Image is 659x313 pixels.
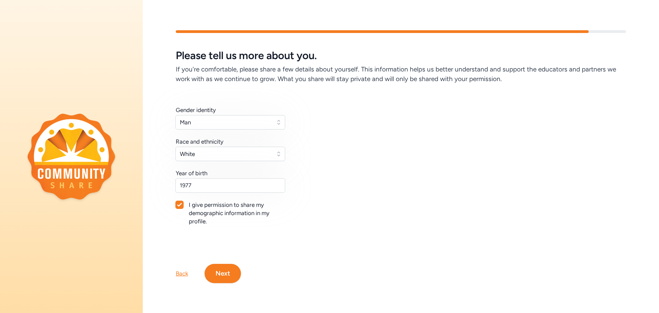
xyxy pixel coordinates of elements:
img: logo [27,113,115,199]
div: Year of birth [176,169,207,177]
button: Next [205,264,241,283]
button: Man [175,115,285,130]
span: White [180,150,271,158]
div: I give permission to share my demographic information in my profile. [189,201,286,225]
div: Back [176,269,188,278]
div: Gender identity [176,106,216,114]
h5: Please tell us more about you. [176,49,626,62]
h6: If you're comfortable, please share a few details about yourself. This information helps us bette... [176,65,626,84]
button: White [175,147,285,161]
span: Man [180,118,271,126]
div: Race and ethnicity [176,137,223,146]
